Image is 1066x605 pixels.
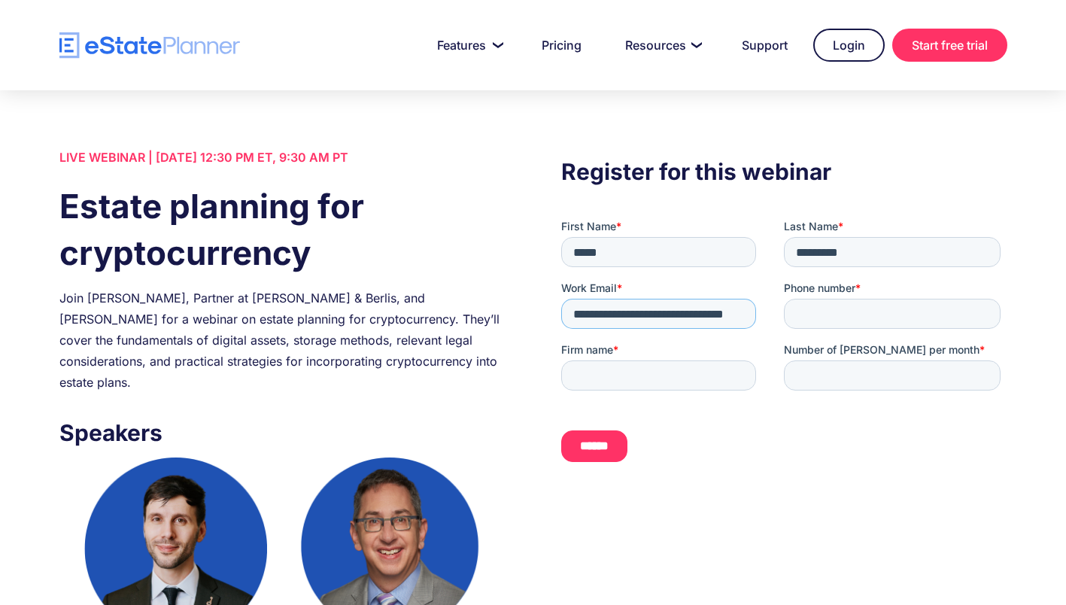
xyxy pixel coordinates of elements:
[524,30,600,60] a: Pricing
[607,30,716,60] a: Resources
[724,30,806,60] a: Support
[59,147,505,168] div: LIVE WEBINAR | [DATE] 12:30 PM ET, 9:30 AM PT
[59,32,240,59] a: home
[813,29,885,62] a: Login
[59,183,505,276] h1: Estate planning for cryptocurrency
[892,29,1007,62] a: Start free trial
[561,219,1007,475] iframe: Form 0
[561,154,1007,189] h3: Register for this webinar
[59,415,505,450] h3: Speakers
[59,287,505,393] div: Join [PERSON_NAME], Partner at [PERSON_NAME] & Berlis, and [PERSON_NAME] for a webinar on estate ...
[419,30,516,60] a: Features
